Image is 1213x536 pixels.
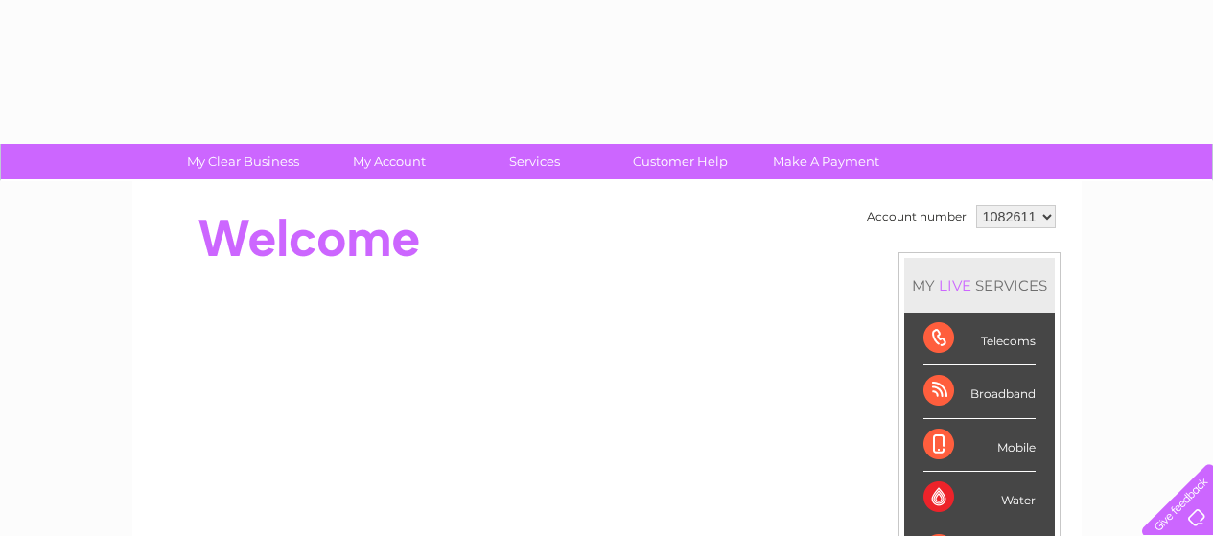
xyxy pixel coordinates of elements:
a: Services [455,144,614,179]
a: My Account [310,144,468,179]
a: Customer Help [601,144,759,179]
a: My Clear Business [164,144,322,179]
div: Water [923,472,1036,524]
div: Telecoms [923,313,1036,365]
div: Broadband [923,365,1036,418]
div: Mobile [923,419,1036,472]
div: MY SERVICES [904,258,1055,313]
td: Account number [862,200,971,233]
div: LIVE [935,276,975,294]
a: Make A Payment [747,144,905,179]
